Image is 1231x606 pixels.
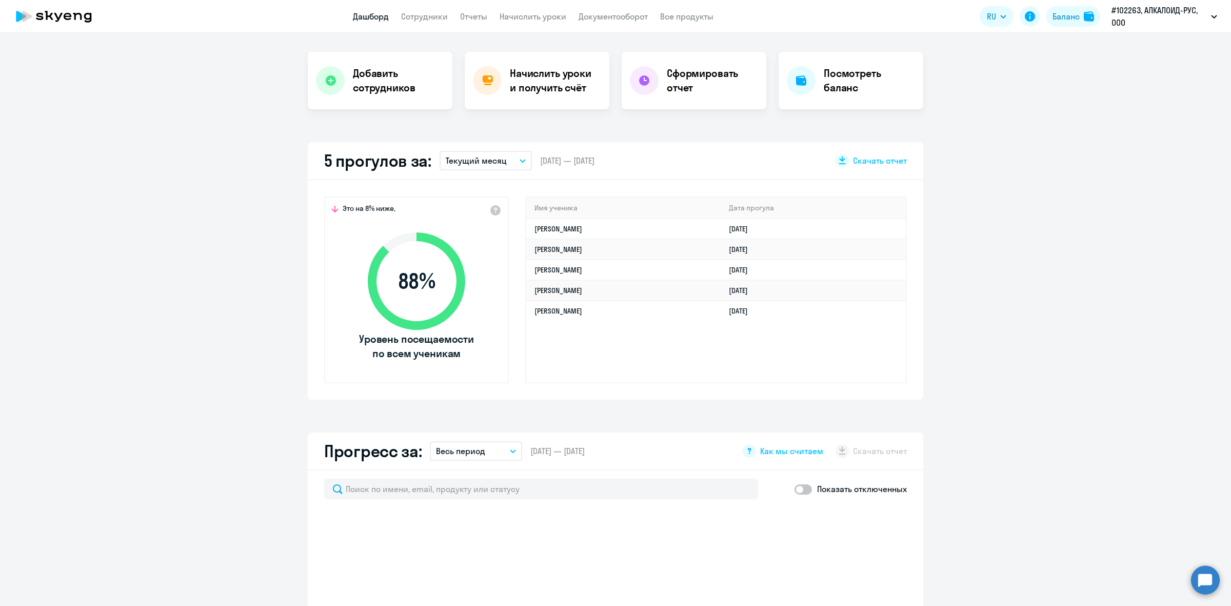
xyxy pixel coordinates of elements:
[729,245,756,254] a: [DATE]
[430,441,522,461] button: Весь период
[436,445,485,457] p: Весь период
[500,11,566,22] a: Начислить уроки
[343,204,395,216] span: Это на 8% ниже,
[540,155,594,166] span: [DATE] — [DATE]
[446,154,507,167] p: Текущий месяц
[358,269,475,294] span: 88 %
[460,11,487,22] a: Отчеты
[534,265,582,275] a: [PERSON_NAME]
[324,150,431,171] h2: 5 прогулов за:
[1106,4,1222,29] button: #102263, АЛКАЛОИД-РУС, ООО
[534,306,582,316] a: [PERSON_NAME]
[579,11,648,22] a: Документооборот
[660,11,713,22] a: Все продукты
[353,66,444,95] h4: Добавить сотрудников
[729,286,756,295] a: [DATE]
[440,151,532,170] button: Текущий месяц
[1084,11,1094,22] img: balance
[853,155,907,166] span: Скачать отчет
[510,66,599,95] h4: Начислить уроки и получить счёт
[667,66,758,95] h4: Сформировать отчет
[358,332,475,361] span: Уровень посещаемости по всем ученикам
[980,6,1014,27] button: RU
[721,198,906,219] th: Дата прогула
[401,11,448,22] a: Сотрудники
[534,286,582,295] a: [PERSON_NAME]
[729,306,756,316] a: [DATE]
[534,224,582,233] a: [PERSON_NAME]
[760,445,823,457] span: Как мы считаем
[729,224,756,233] a: [DATE]
[1053,10,1080,23] div: Баланс
[353,11,389,22] a: Дашборд
[526,198,721,219] th: Имя ученика
[729,265,756,275] a: [DATE]
[1111,4,1207,29] p: #102263, АЛКАЛОИД-РУС, ООО
[824,66,915,95] h4: Посмотреть баланс
[530,445,585,457] span: [DATE] — [DATE]
[534,245,582,254] a: [PERSON_NAME]
[987,10,996,23] span: RU
[817,483,907,495] p: Показать отключенных
[1046,6,1100,27] button: Балансbalance
[324,441,422,461] h2: Прогресс за:
[324,479,758,499] input: Поиск по имени, email, продукту или статусу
